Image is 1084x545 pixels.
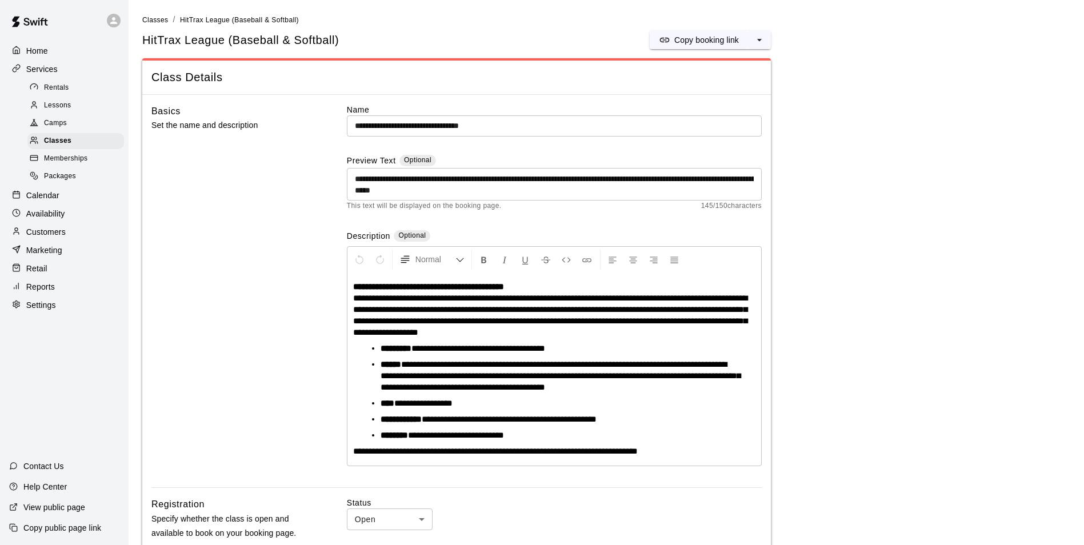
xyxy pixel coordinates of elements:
[44,153,87,165] span: Memberships
[557,249,576,270] button: Insert Code
[9,296,119,314] a: Settings
[474,249,494,270] button: Format Bold
[27,97,129,114] a: Lessons
[23,460,64,472] p: Contact Us
[26,63,58,75] p: Services
[603,249,622,270] button: Left Align
[27,169,124,185] div: Packages
[536,249,555,270] button: Format Strikethrough
[495,249,514,270] button: Format Italics
[9,260,119,277] a: Retail
[151,497,205,512] h6: Registration
[404,156,431,164] span: Optional
[347,201,502,212] span: This text will be displayed on the booking page.
[26,190,59,201] p: Calendar
[173,14,175,26] li: /
[347,508,433,530] div: Open
[350,249,369,270] button: Undo
[623,249,643,270] button: Center Align
[26,281,55,292] p: Reports
[23,502,85,513] p: View public page
[9,278,119,295] a: Reports
[44,82,69,94] span: Rentals
[23,481,67,492] p: Help Center
[151,512,310,540] p: Specify whether the class is open and available to book on your booking page.
[27,151,124,167] div: Memberships
[23,522,101,534] p: Copy public page link
[27,115,124,131] div: Camps
[44,171,76,182] span: Packages
[26,263,47,274] p: Retail
[27,133,129,150] a: Classes
[674,34,739,46] p: Copy booking link
[9,223,119,241] a: Customers
[577,249,597,270] button: Insert Link
[27,80,124,96] div: Rentals
[142,33,339,48] h5: HitTrax League (Baseball & Softball)
[142,15,168,24] a: Classes
[151,104,181,119] h6: Basics
[515,249,535,270] button: Format Underline
[9,187,119,204] a: Calendar
[9,205,119,222] a: Availability
[415,254,455,265] span: Normal
[701,201,762,212] span: 145 / 150 characters
[142,14,1070,26] nav: breadcrumb
[9,42,119,59] a: Home
[27,150,129,168] a: Memberships
[395,249,469,270] button: Formatting Options
[27,79,129,97] a: Rentals
[398,231,426,239] span: Optional
[370,249,390,270] button: Redo
[650,31,748,49] button: Copy booking link
[44,135,71,147] span: Classes
[347,230,390,243] label: Description
[26,208,65,219] p: Availability
[748,31,771,49] button: select merge strategy
[27,98,124,114] div: Lessons
[151,118,310,133] p: Set the name and description
[9,242,119,259] a: Marketing
[650,31,771,49] div: split button
[26,245,62,256] p: Marketing
[44,118,67,129] span: Camps
[27,168,129,186] a: Packages
[26,45,48,57] p: Home
[26,226,66,238] p: Customers
[347,497,762,508] label: Status
[347,104,762,115] label: Name
[27,133,124,149] div: Classes
[44,100,71,111] span: Lessons
[644,249,663,270] button: Right Align
[26,299,56,311] p: Settings
[151,70,762,85] span: Class Details
[180,16,299,24] span: HitTrax League (Baseball & Softball)
[27,115,129,133] a: Camps
[347,155,396,168] label: Preview Text
[9,61,119,78] a: Services
[665,249,684,270] button: Justify Align
[142,16,168,24] span: Classes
